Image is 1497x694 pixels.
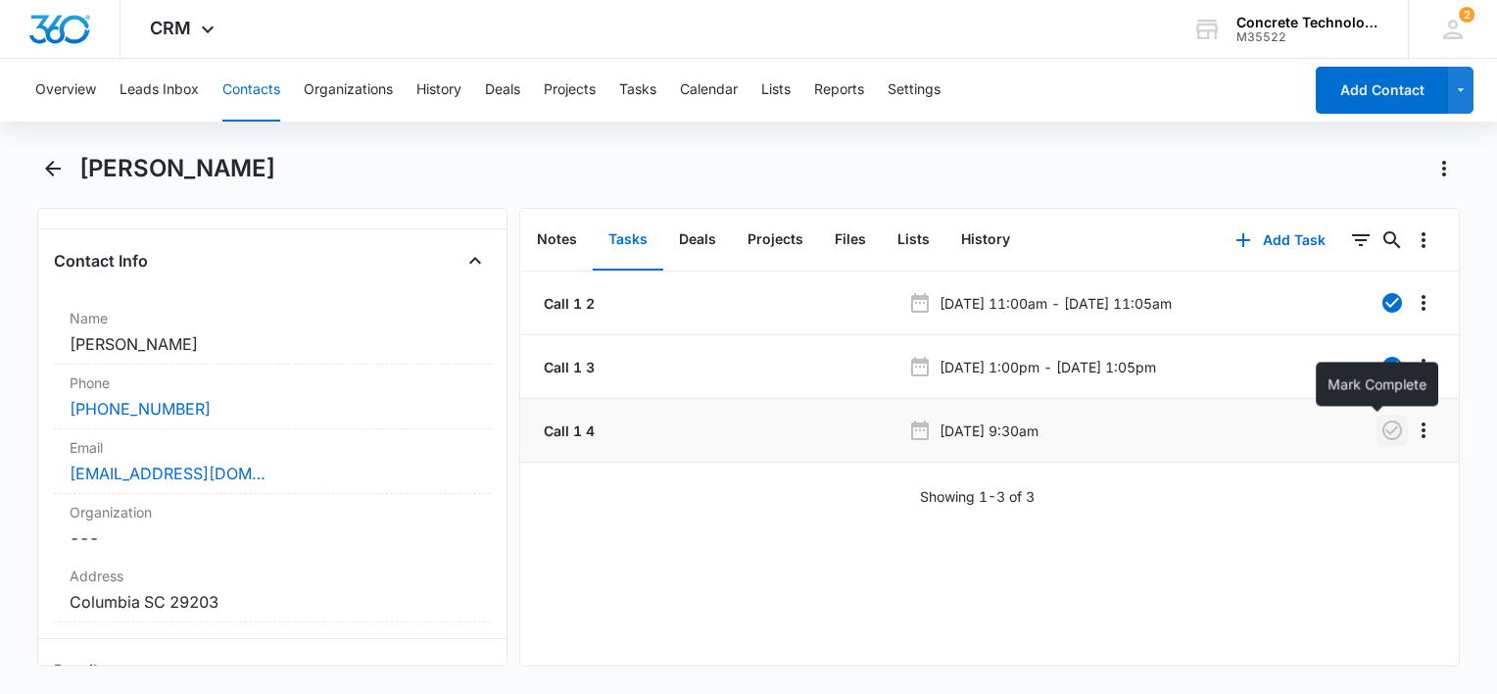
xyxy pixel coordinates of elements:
label: Email [70,437,475,458]
button: Contacts [222,59,280,122]
p: Showing 1-3 of 3 [920,486,1035,507]
div: Phone[PHONE_NUMBER] [54,365,491,429]
button: Deals [663,210,732,271]
button: Reports [814,59,864,122]
a: [PHONE_NUMBER] [70,397,211,421]
button: Search... [1376,224,1408,256]
p: [DATE] 1:00pm - [DATE] 1:05pm [940,357,1156,377]
span: CRM [150,18,191,38]
p: [DATE] 11:00am - [DATE] 11:05am [940,293,1172,314]
button: Settings [888,59,941,122]
a: [EMAIL_ADDRESS][DOMAIN_NAME] [70,462,266,485]
button: Tasks [593,210,663,271]
button: Lists [882,210,945,271]
label: Address [70,566,475,586]
button: Deals [485,59,520,122]
button: Back [37,153,68,184]
h4: Contact Info [54,249,148,273]
label: Organization [70,502,475,522]
button: Overview [35,59,96,122]
label: Phone [70,372,475,393]
button: Projects [732,210,819,271]
button: Close [459,655,491,686]
button: Filters [1345,224,1376,256]
h1: [PERSON_NAME] [79,154,275,183]
div: Email[EMAIL_ADDRESS][DOMAIN_NAME] [54,429,491,494]
p: [DATE] 9:30am [940,421,1038,441]
dd: Columbia SC 29203 [70,590,475,614]
div: account id [1236,30,1379,44]
button: Organizations [304,59,393,122]
button: Add Task [1216,217,1345,264]
button: Projects [544,59,596,122]
dd: [PERSON_NAME] [70,332,475,356]
button: Lists [761,59,791,122]
div: notifications count [1459,7,1474,23]
button: History [416,59,461,122]
button: Overflow Menu [1408,351,1439,382]
span: 2 [1459,7,1474,23]
label: Name [70,308,475,328]
button: Notes [521,210,593,271]
div: Mark Complete [1316,362,1438,406]
button: Files [819,210,882,271]
a: Call 1 2 [540,293,595,314]
button: Actions [1428,153,1460,184]
button: Add Contact [1316,67,1448,114]
a: Call 1 4 [540,421,595,441]
button: Overflow Menu [1408,224,1439,256]
div: AddressColumbia SC 29203 [54,558,491,622]
a: Call 1 3 [540,357,595,377]
button: History [945,210,1026,271]
button: Overflow Menu [1408,287,1439,319]
button: Leads Inbox [120,59,199,122]
button: Overflow Menu [1408,415,1439,446]
button: Close [459,245,491,276]
div: Name[PERSON_NAME] [54,300,491,365]
button: Calendar [680,59,738,122]
div: Organization--- [54,494,491,558]
button: Tasks [619,59,656,122]
h4: Details [54,659,106,682]
dd: --- [70,526,475,550]
div: account name [1236,15,1379,30]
